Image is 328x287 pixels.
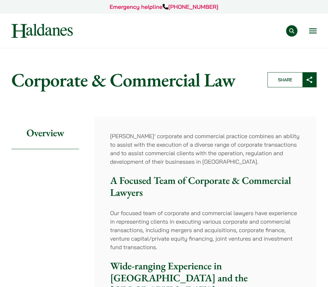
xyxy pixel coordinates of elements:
img: Logo of Haldanes [11,24,73,38]
button: Search [286,25,297,37]
button: Share [268,72,317,87]
h1: Corporate & Commercial Law [11,68,257,91]
h2: Overview [11,117,79,149]
p: [PERSON_NAME]’ corporate and commercial practice combines an ability to assist with the execution... [110,132,302,166]
button: Open menu [309,28,317,33]
a: Emergency helpline[PHONE_NUMBER] [110,3,218,10]
span: Share [268,73,302,87]
h3: A Focused Team of Corporate & Commercial Lawyers [110,174,302,199]
p: Our focused team of corporate and commercial lawyers have experience in representing clients in e... [110,209,302,251]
